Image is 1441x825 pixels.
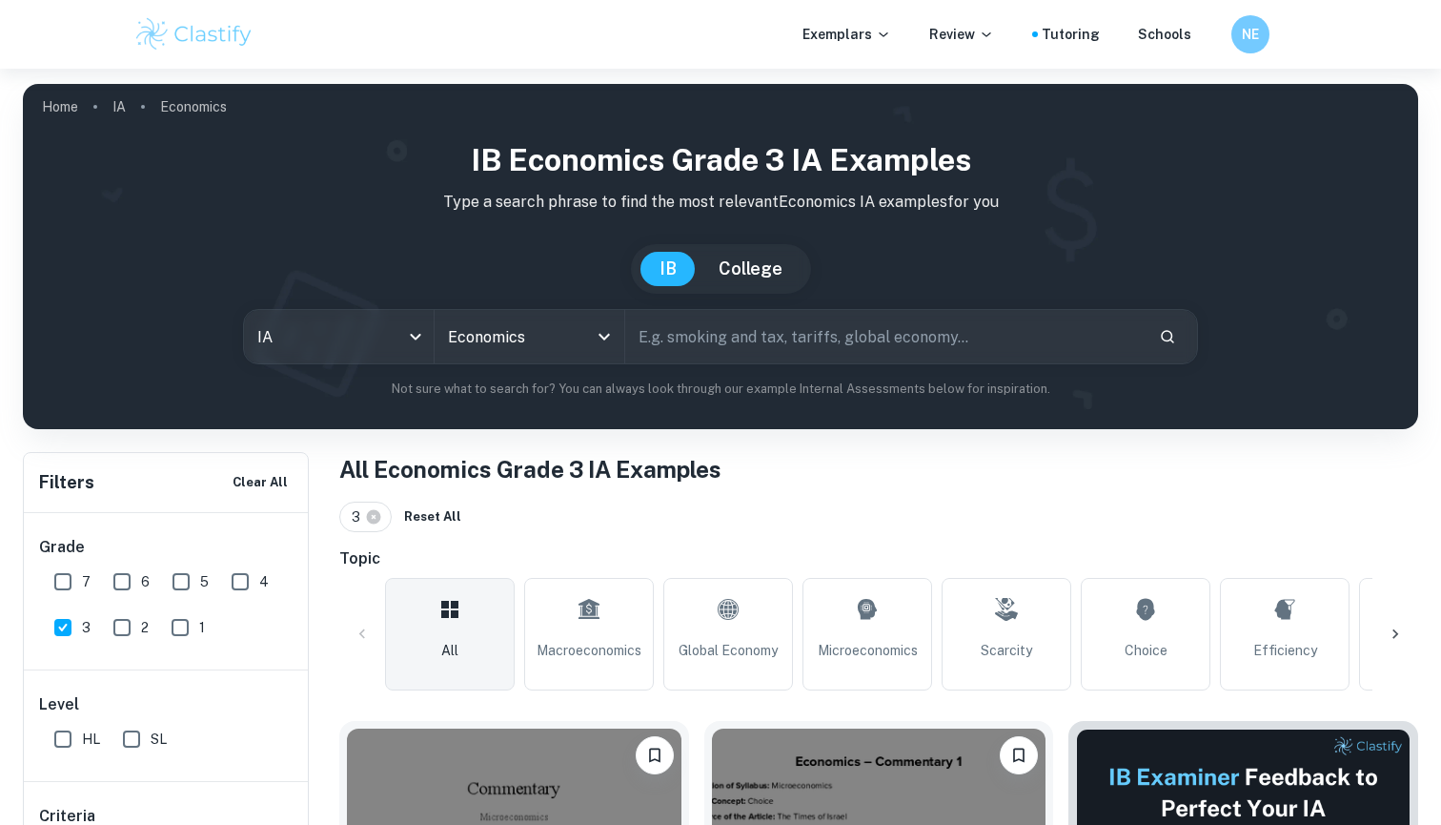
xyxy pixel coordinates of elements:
span: Global Economy [679,640,778,661]
button: Search [1151,320,1184,353]
span: 4 [259,571,269,592]
span: Microeconomics [818,640,918,661]
div: 3 [339,502,392,532]
a: Schools [1138,24,1191,45]
button: Open [591,323,618,350]
span: 7 [82,571,91,592]
p: Review [929,24,994,45]
img: Clastify logo [133,15,254,53]
p: Not sure what to search for? You can always look through our example Internal Assessments below f... [38,380,1403,399]
img: profile cover [23,84,1418,429]
a: Tutoring [1042,24,1100,45]
button: Bookmark [636,736,674,774]
h6: NE [1240,24,1262,45]
span: HL [82,729,100,750]
p: Exemplars [802,24,891,45]
div: IA [244,310,434,363]
button: IB [640,252,696,286]
h6: Grade [39,536,294,559]
span: SL [151,729,167,750]
span: 6 [141,571,150,592]
button: NE [1231,15,1269,53]
button: Bookmark [1000,736,1038,774]
span: Scarcity [981,640,1032,661]
span: 5 [200,571,209,592]
h1: All Economics Grade 3 IA Examples [339,452,1418,486]
span: 1 [199,617,205,638]
a: Home [42,93,78,120]
button: Reset All [399,503,466,531]
span: 3 [82,617,91,638]
span: Efficiency [1253,640,1317,661]
span: Choice [1125,640,1167,661]
input: E.g. smoking and tax, tariffs, global economy... [625,310,1144,363]
button: College [700,252,802,286]
span: 2 [141,617,149,638]
p: Type a search phrase to find the most relevant Economics IA examples for you [38,191,1403,214]
p: Economics [160,96,227,117]
h1: IB Economics Grade 3 IA examples [38,137,1403,183]
h6: Level [39,693,294,716]
button: Help and Feedback [1207,30,1216,39]
a: IA [112,93,126,120]
button: Clear All [228,468,293,497]
span: 3 [352,506,369,527]
h6: Topic [339,547,1418,570]
span: All [441,640,458,661]
h6: Filters [39,469,94,496]
span: Macroeconomics [537,640,641,661]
